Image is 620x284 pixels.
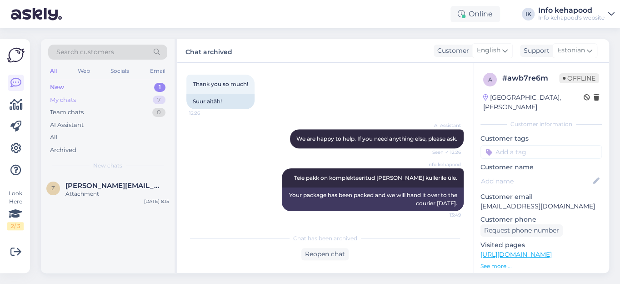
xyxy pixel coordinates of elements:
[193,81,248,87] span: Thank you so much!
[522,8,535,20] div: IK
[502,73,559,84] div: # awb7re6m
[557,46,585,56] span: Estonian
[48,65,59,77] div: All
[144,198,169,205] div: [DATE] 8:15
[450,6,500,22] div: Online
[76,65,92,77] div: Web
[50,121,84,130] div: AI Assistant
[480,192,602,202] p: Customer email
[427,149,461,156] span: Seen ✓ 12:26
[50,133,58,142] div: All
[480,120,602,128] div: Customer information
[538,7,615,21] a: Info kehapoodInfo kehapood's website
[109,65,131,77] div: Socials
[296,135,457,142] span: We are happy to help. If you need anything else, please ask.
[7,189,24,230] div: Look Here
[480,162,602,172] p: Customer name
[7,46,25,64] img: Askly Logo
[559,73,599,83] span: Offline
[480,215,602,224] p: Customer phone
[93,162,122,170] span: New chats
[480,202,602,211] p: [EMAIL_ADDRESS][DOMAIN_NAME]
[427,161,461,168] span: Info kehapood
[477,46,500,56] span: English
[50,146,76,155] div: Archived
[427,212,461,218] span: 13:49
[301,248,349,260] div: Reopen chat
[483,93,584,112] div: [GEOGRAPHIC_DATA], [PERSON_NAME]
[51,185,55,192] span: z
[294,174,457,181] span: Teie pakk on komplekteeritud [PERSON_NAME] kullerile üle.
[152,108,165,117] div: 0
[480,134,602,143] p: Customer tags
[7,222,24,230] div: 2 / 3
[480,224,563,237] div: Request phone number
[434,46,469,56] div: Customer
[427,122,461,129] span: AI Assistant
[189,110,223,117] span: 12:26
[480,250,552,259] a: [URL][DOMAIN_NAME]
[488,76,492,83] span: a
[538,14,605,21] div: Info kehapood's website
[480,262,602,270] p: See more ...
[186,94,255,109] div: Suur aitäh!
[56,47,114,57] span: Search customers
[282,188,464,211] div: Your package has been packed and we will hand it over to the courier [DATE].
[481,176,591,186] input: Add name
[65,182,160,190] span: zhanna@avaster.ee
[50,108,84,117] div: Team chats
[185,45,232,57] label: Chat archived
[480,240,602,250] p: Visited pages
[538,7,605,14] div: Info kehapood
[153,96,165,105] div: 7
[65,190,169,198] div: Attachment
[50,96,76,105] div: My chats
[520,46,550,56] div: Support
[154,83,165,92] div: 1
[148,65,167,77] div: Email
[50,83,64,92] div: New
[293,234,357,243] span: Chat has been archived
[480,145,602,159] input: Add a tag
